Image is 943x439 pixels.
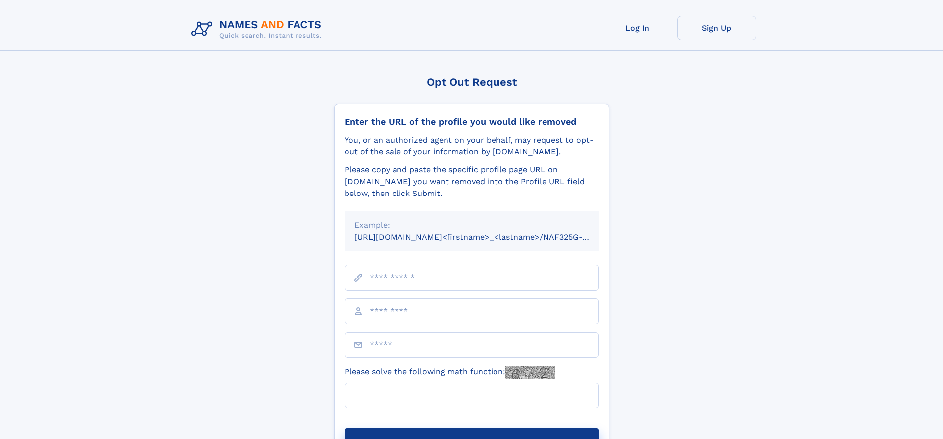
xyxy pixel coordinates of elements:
[345,366,555,379] label: Please solve the following math function:
[354,219,589,231] div: Example:
[354,232,618,242] small: [URL][DOMAIN_NAME]<firstname>_<lastname>/NAF325G-xxxxxxxx
[187,16,330,43] img: Logo Names and Facts
[334,76,609,88] div: Opt Out Request
[345,164,599,199] div: Please copy and paste the specific profile page URL on [DOMAIN_NAME] you want removed into the Pr...
[345,134,599,158] div: You, or an authorized agent on your behalf, may request to opt-out of the sale of your informatio...
[677,16,756,40] a: Sign Up
[598,16,677,40] a: Log In
[345,116,599,127] div: Enter the URL of the profile you would like removed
